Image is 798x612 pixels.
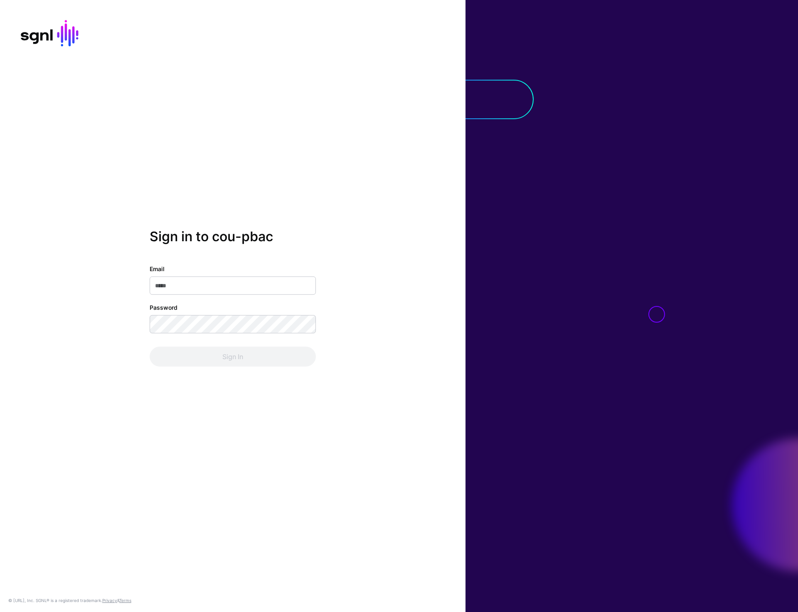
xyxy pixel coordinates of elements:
label: Email [150,264,165,273]
h2: Sign in to cou-pbac [150,229,316,245]
a: Privacy [102,598,117,603]
a: Terms [119,598,131,603]
div: © [URL], Inc. SGNL® is a registered trademark. & [8,597,131,604]
label: Password [150,303,177,312]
